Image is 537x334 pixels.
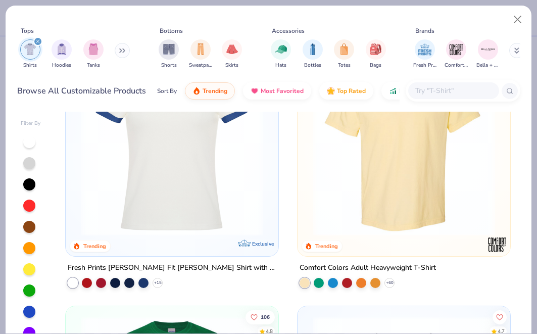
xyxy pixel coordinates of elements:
[476,39,500,69] button: filter button
[370,43,381,55] img: Bags Image
[370,62,381,69] span: Bags
[23,62,37,69] span: Shirts
[52,39,72,69] button: filter button
[20,39,40,69] div: filter for Shirts
[163,43,175,55] img: Shorts Image
[203,87,227,95] span: Trending
[275,43,287,55] img: Hats Image
[189,62,212,69] span: Sweatpants
[327,87,335,95] img: TopRated.gif
[20,39,40,69] button: filter button
[68,262,276,274] div: Fresh Prints [PERSON_NAME] Fit [PERSON_NAME] Shirt with Stripes
[415,26,434,35] div: Brands
[445,62,468,69] span: Comfort Colors
[337,87,366,95] span: Top Rated
[366,39,386,69] button: filter button
[319,82,373,100] button: Top Rated
[88,43,99,55] img: Tanks Image
[271,39,291,69] button: filter button
[222,39,242,69] div: filter for Skirts
[189,39,212,69] div: filter for Sweatpants
[24,43,36,55] img: Shirts Image
[226,43,238,55] img: Skirts Image
[480,42,496,57] img: Bella + Canvas Image
[493,310,507,324] button: Like
[21,26,34,35] div: Tops
[272,26,305,35] div: Accessories
[366,39,386,69] div: filter for Bags
[252,241,274,247] span: Exclusive
[159,39,179,69] div: filter for Shorts
[157,86,177,96] div: Sort By
[399,87,414,95] span: Price
[161,62,177,69] span: Shorts
[449,42,464,57] img: Comfort Colors Image
[195,43,206,55] img: Sweatpants Image
[87,62,100,69] span: Tanks
[271,39,291,69] div: filter for Hats
[185,82,235,100] button: Trending
[413,39,436,69] button: filter button
[414,85,492,97] input: Try "T-Shirt"
[261,314,270,319] span: 106
[52,39,72,69] div: filter for Hoodies
[334,39,354,69] button: filter button
[52,62,71,69] span: Hoodies
[246,310,275,324] button: Like
[189,39,212,69] button: filter button
[476,39,500,69] div: filter for Bella + Canvas
[243,82,311,100] button: Most Favorited
[275,62,286,69] span: Hats
[381,82,421,100] button: Price
[56,43,67,55] img: Hoodies Image
[445,39,468,69] button: filter button
[160,26,183,35] div: Bottoms
[225,62,238,69] span: Skirts
[222,39,242,69] button: filter button
[83,39,104,69] button: filter button
[338,62,351,69] span: Totes
[334,39,354,69] div: filter for Totes
[487,234,507,255] img: Comfort Colors logo
[308,54,500,236] img: 029b8af0-80e6-406f-9fdc-fdf898547912
[413,39,436,69] div: filter for Fresh Prints
[386,280,394,286] span: + 60
[300,262,436,274] div: Comfort Colors Adult Heavyweight T-Shirt
[307,43,318,55] img: Bottles Image
[154,280,162,286] span: + 15
[445,39,468,69] div: filter for Comfort Colors
[303,39,323,69] button: filter button
[476,62,500,69] span: Bella + Canvas
[304,62,321,69] span: Bottles
[21,120,41,127] div: Filter By
[251,87,259,95] img: most_fav.gif
[417,42,432,57] img: Fresh Prints Image
[17,85,146,97] div: Browse All Customizable Products
[261,87,304,95] span: Most Favorited
[508,10,527,29] button: Close
[76,54,268,236] img: e5540c4d-e74a-4e58-9a52-192fe86bec9f
[338,43,350,55] img: Totes Image
[159,39,179,69] button: filter button
[192,87,201,95] img: trending.gif
[303,39,323,69] div: filter for Bottles
[83,39,104,69] div: filter for Tanks
[413,62,436,69] span: Fresh Prints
